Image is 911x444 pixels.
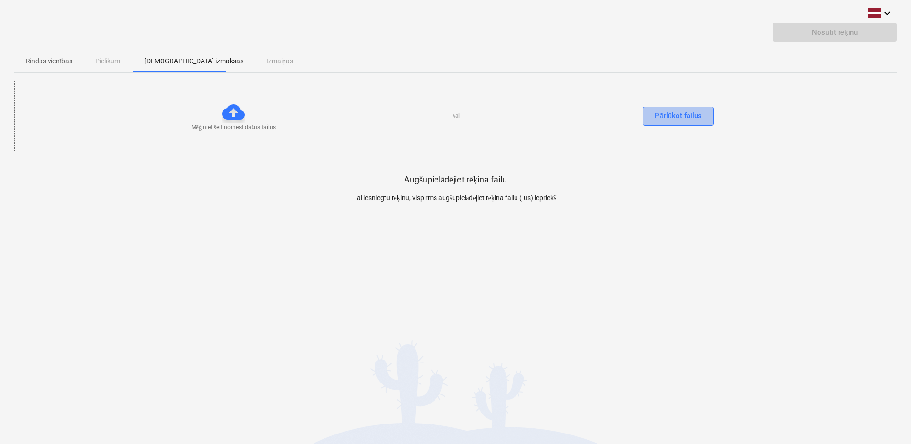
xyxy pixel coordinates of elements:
[404,174,507,185] p: Augšupielādējiet rēķina failu
[453,112,460,120] p: vai
[26,56,72,66] p: Rindas vienības
[643,107,714,126] button: Pārlūkot failus
[144,56,243,66] p: [DEMOGRAPHIC_DATA] izmaksas
[192,123,276,131] p: Mēģiniet šeit nomest dažus failus
[655,110,702,122] div: Pārlūkot failus
[14,81,898,151] div: Mēģiniet šeit nomest dažus failusvaiPārlūkot failus
[235,193,676,203] p: Lai iesniegtu rēķinu, vispirms augšupielādējiet rēķina failu (-us) iepriekš.
[881,8,893,19] i: keyboard_arrow_down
